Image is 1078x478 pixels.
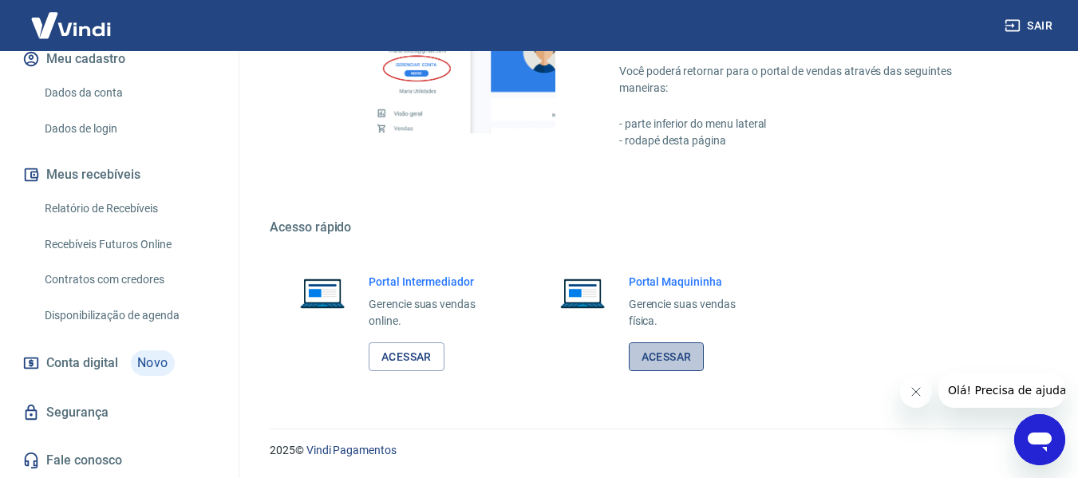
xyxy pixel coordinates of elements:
iframe: Botão para abrir a janela de mensagens [1014,414,1065,465]
a: Acessar [369,342,444,372]
a: Dados da conta [38,77,219,109]
a: Conta digitalNovo [19,344,219,382]
p: - rodapé desta página [619,132,1001,149]
a: Fale conosco [19,443,219,478]
h6: Portal Maquininha [629,274,761,290]
span: Conta digital [46,352,118,374]
span: Novo [131,350,175,376]
a: Relatório de Recebíveis [38,192,219,225]
img: Vindi [19,1,123,49]
img: Imagem de um notebook aberto [549,274,616,312]
p: 2025 © [270,442,1040,459]
a: Acessar [629,342,705,372]
a: Disponibilização de agenda [38,299,219,332]
button: Sair [1001,11,1059,41]
h6: Portal Intermediador [369,274,501,290]
a: Dados de login [38,113,219,145]
a: Vindi Pagamentos [306,444,397,456]
p: Gerencie suas vendas física. [629,296,761,330]
img: Imagem de um notebook aberto [289,274,356,312]
p: Você poderá retornar para o portal de vendas através das seguintes maneiras: [619,63,1001,97]
a: Recebíveis Futuros Online [38,228,219,261]
button: Meus recebíveis [19,157,219,192]
iframe: Fechar mensagem [900,376,932,408]
iframe: Mensagem da empresa [938,373,1065,408]
a: Segurança [19,395,219,430]
button: Meu cadastro [19,41,219,77]
a: Contratos com credores [38,263,219,296]
p: - parte inferior do menu lateral [619,116,1001,132]
p: Gerencie suas vendas online. [369,296,501,330]
span: Olá! Precisa de ajuda? [10,11,134,24]
h5: Acesso rápido [270,219,1040,235]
